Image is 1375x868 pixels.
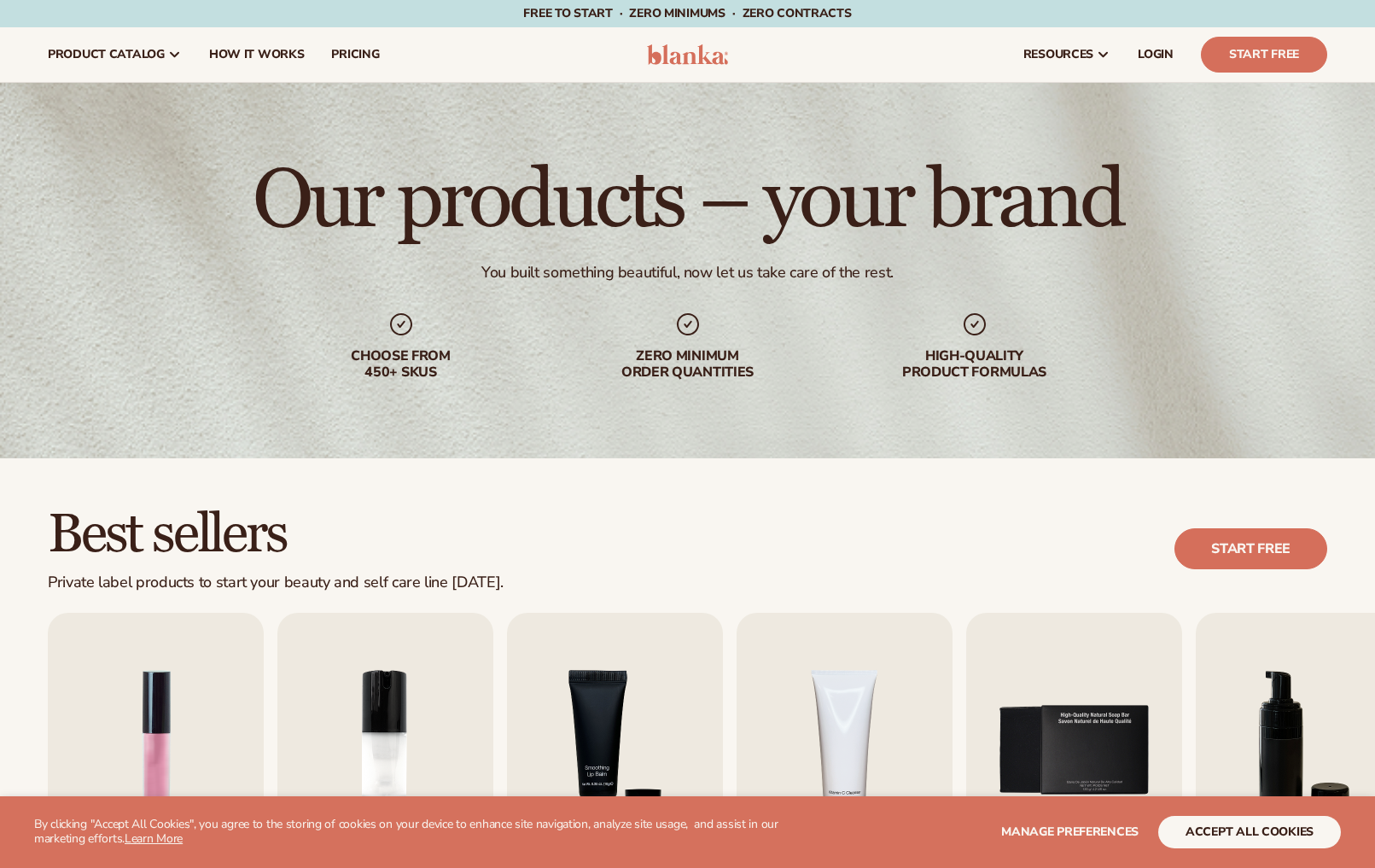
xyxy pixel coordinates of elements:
[125,830,183,847] a: Learn More
[647,44,728,65] img: logo
[209,48,305,61] span: How It Works
[195,27,318,82] a: How It Works
[253,160,1122,242] h1: Our products – your brand
[1001,824,1139,840] span: Manage preferences
[1010,27,1124,82] a: resources
[34,818,780,847] p: By clicking "Accept All Cookies", you agree to the storing of cookies on your device to enhance s...
[1023,48,1093,61] span: resources
[48,48,165,61] span: product catalog
[48,506,504,563] h2: Best sellers
[1158,816,1341,848] button: accept all cookies
[1138,48,1174,61] span: LOGIN
[34,27,195,82] a: product catalog
[48,574,504,592] div: Private label products to start your beauty and self care line [DATE].
[1174,528,1327,569] a: Start free
[579,348,797,381] div: Zero minimum order quantities
[1001,816,1139,848] button: Manage preferences
[865,348,1084,381] div: High-quality product formulas
[1201,37,1327,73] a: Start Free
[292,348,510,381] div: Choose from 450+ Skus
[331,48,379,61] span: pricing
[481,263,894,283] div: You built something beautiful, now let us take care of the rest.
[523,5,851,21] span: Free to start · ZERO minimums · ZERO contracts
[1124,27,1187,82] a: LOGIN
[318,27,393,82] a: pricing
